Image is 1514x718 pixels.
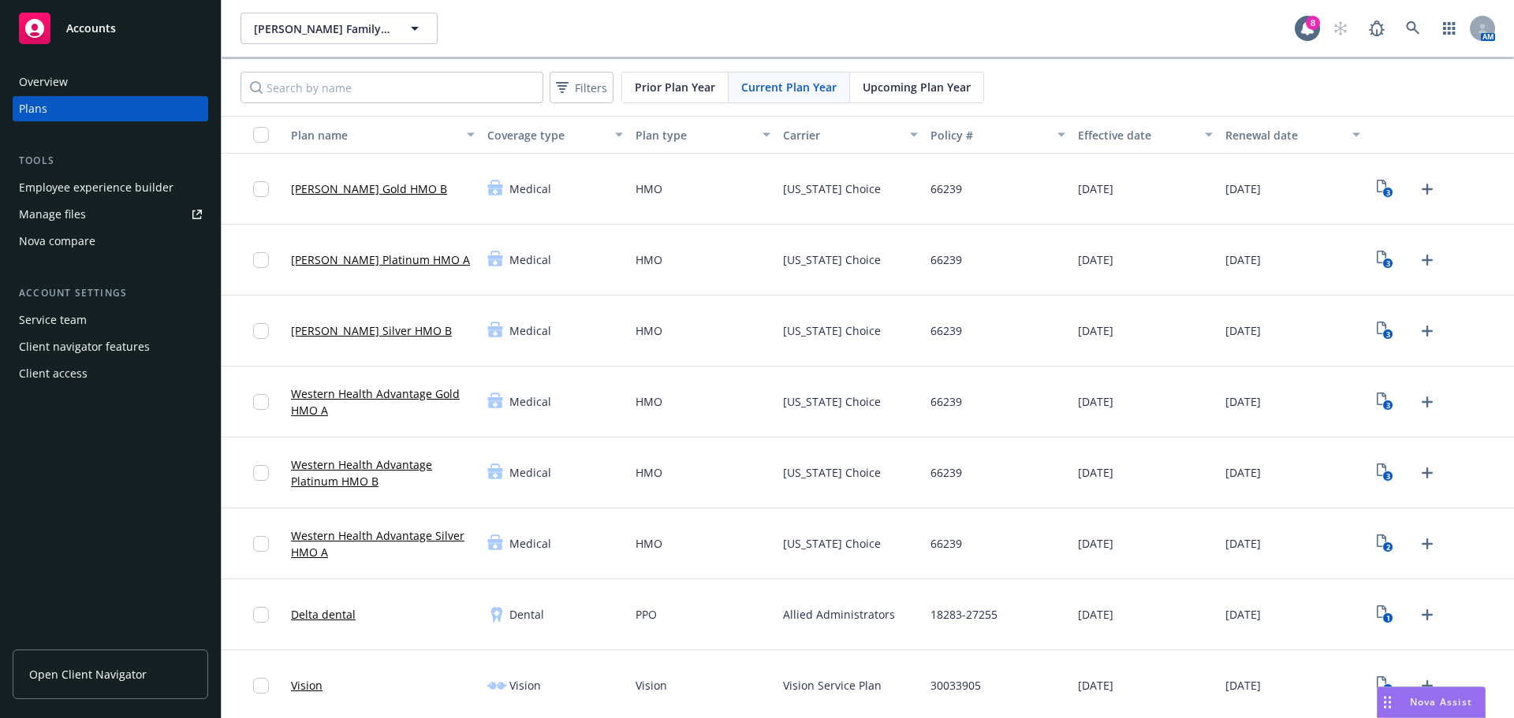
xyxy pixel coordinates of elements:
div: Client navigator features [19,334,150,359]
a: [PERSON_NAME] Silver HMO B [291,322,452,339]
a: Western Health Advantage Silver HMO A [291,527,475,560]
span: Accounts [66,22,116,35]
a: [PERSON_NAME] Platinum HMO A [291,251,470,268]
span: HMO [636,464,662,481]
span: [DATE] [1225,251,1261,268]
text: 3 [1386,400,1390,411]
span: Prior Plan Year [635,79,715,95]
div: Service team [19,307,87,333]
a: Upload Plan Documents [1415,460,1440,485]
a: Employee experience builder [13,175,208,200]
button: Plan type [629,116,777,154]
a: Start snowing [1325,13,1356,44]
div: Plans [19,96,47,121]
span: Medical [509,251,551,268]
div: Coverage type [487,127,605,143]
span: Medical [509,393,551,410]
span: Medical [509,464,551,481]
span: 66239 [930,251,962,268]
button: Filters [550,72,613,103]
a: Upload Plan Documents [1415,389,1440,415]
button: Effective date [1072,116,1219,154]
text: 3 [1386,329,1390,340]
span: Filters [575,80,607,96]
a: Accounts [13,6,208,50]
span: Allied Administrators [783,606,895,623]
span: Vision [636,677,667,694]
div: Plan type [636,127,753,143]
a: Manage files [13,202,208,227]
span: [US_STATE] Choice [783,393,881,410]
div: Carrier [783,127,901,143]
span: Medical [509,322,551,339]
a: Service team [13,307,208,333]
div: Tools [13,153,208,169]
div: Overview [19,69,68,95]
a: View Plan Documents [1373,673,1398,698]
button: Policy # [924,116,1072,154]
input: Toggle Row Selected [253,536,269,552]
span: Dental [509,606,544,623]
button: Carrier [777,116,924,154]
a: Upload Plan Documents [1415,177,1440,202]
text: 1 [1386,613,1390,623]
span: [US_STATE] Choice [783,251,881,268]
div: Drag to move [1378,687,1397,717]
a: Overview [13,69,208,95]
a: Upload Plan Documents [1415,247,1440,273]
span: HMO [636,393,662,410]
span: [US_STATE] Choice [783,322,881,339]
div: Client access [19,361,88,386]
input: Toggle Row Selected [253,394,269,410]
span: [DATE] [1225,464,1261,481]
a: Client access [13,361,208,386]
a: [PERSON_NAME] Gold HMO B [291,180,447,197]
text: 2 [1386,542,1390,552]
a: Client navigator features [13,334,208,359]
span: [US_STATE] Choice [783,464,881,481]
span: 66239 [930,464,962,481]
a: Search [1397,13,1429,44]
span: [DATE] [1225,322,1261,339]
a: Vision [291,677,323,694]
span: 66239 [930,180,962,197]
span: Nova Assist [1410,695,1472,709]
button: Nova Assist [1377,686,1486,718]
input: Toggle Row Selected [253,678,269,694]
span: [DATE] [1078,322,1113,339]
div: Renewal date [1225,127,1343,143]
text: 3 [1386,471,1390,482]
span: 66239 [930,393,962,410]
span: [DATE] [1225,677,1261,694]
button: Plan name [285,116,481,154]
span: [DATE] [1078,393,1113,410]
span: [DATE] [1225,606,1261,623]
a: View Plan Documents [1373,389,1398,415]
span: HMO [636,535,662,552]
span: [DATE] [1078,464,1113,481]
span: [DATE] [1078,606,1113,623]
span: Medical [509,535,551,552]
button: Renewal date [1219,116,1367,154]
span: HMO [636,180,662,197]
a: View Plan Documents [1373,247,1398,273]
span: 66239 [930,322,962,339]
span: HMO [636,322,662,339]
span: [PERSON_NAME] Family and Children's Services [254,20,390,37]
input: Toggle Row Selected [253,607,269,623]
span: Upcoming Plan Year [863,79,971,95]
span: [DATE] [1225,535,1261,552]
input: Toggle Row Selected [253,465,269,481]
input: Select all [253,127,269,143]
div: Effective date [1078,127,1195,143]
a: Upload Plan Documents [1415,531,1440,556]
span: Medical [509,180,551,197]
span: 18283-27255 [930,606,998,623]
a: Western Health Advantage Gold HMO A [291,385,475,419]
input: Toggle Row Selected [253,181,269,197]
span: Current Plan Year [741,79,837,95]
div: Policy # [930,127,1048,143]
div: Account settings [13,285,208,301]
span: [DATE] [1078,535,1113,552]
span: 66239 [930,535,962,552]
